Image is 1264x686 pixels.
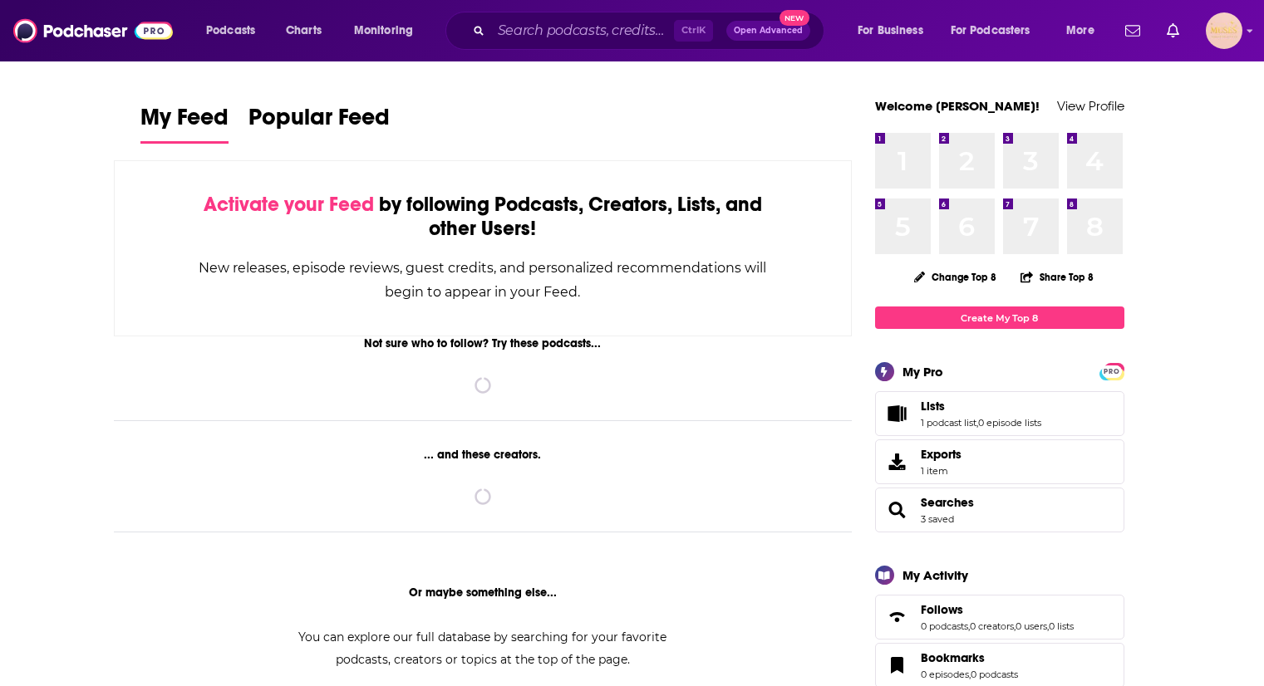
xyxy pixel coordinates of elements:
button: Share Top 8 [1020,261,1094,293]
div: My Pro [903,364,943,380]
button: Open AdvancedNew [726,21,810,41]
span: Monitoring [354,19,413,42]
span: Exports [921,447,962,462]
span: Open Advanced [734,27,803,35]
a: 0 lists [1049,620,1074,632]
span: Follows [875,595,1124,639]
span: Lists [875,391,1124,436]
button: open menu [846,17,944,44]
a: My Feed [140,103,229,144]
a: Popular Feed [248,103,390,144]
a: Bookmarks [881,654,914,677]
a: Searches [881,498,914,522]
a: 0 episodes [921,669,969,680]
a: Lists [881,402,914,425]
span: My Feed [140,103,229,141]
a: Bookmarks [921,650,1018,665]
span: Podcasts [206,19,255,42]
span: Ctrl K [674,20,713,42]
span: , [969,669,971,680]
span: 1 item [921,465,962,477]
span: New [780,10,809,26]
div: New releases, episode reviews, guest credits, and personalized recommendations will begin to appe... [198,256,769,304]
button: open menu [194,17,277,44]
a: 0 episode lists [978,417,1041,429]
a: Lists [921,399,1041,414]
div: ... and these creators. [114,448,853,462]
a: Show notifications dropdown [1119,17,1147,45]
a: 1 podcast list [921,417,976,429]
span: For Podcasters [951,19,1030,42]
span: , [976,417,978,429]
span: Activate your Feed [204,192,374,217]
span: , [1047,620,1049,632]
span: Logged in as MUSESPR [1206,12,1242,49]
a: Welcome [PERSON_NAME]! [875,98,1040,114]
img: User Profile [1206,12,1242,49]
span: , [1014,620,1016,632]
a: Charts [275,17,332,44]
span: , [968,620,970,632]
a: 0 users [1016,620,1047,632]
span: More [1066,19,1094,42]
span: For Business [858,19,923,42]
div: You can explore our full database by searching for your favorite podcasts, creators or topics at ... [278,626,687,671]
span: PRO [1102,365,1122,378]
a: Show notifications dropdown [1160,17,1186,45]
a: Searches [921,495,974,510]
span: Exports [881,450,914,473]
div: Not sure who to follow? Try these podcasts... [114,336,853,350]
span: Lists [921,399,945,414]
span: Follows [921,602,963,617]
div: Search podcasts, credits, & more... [461,12,840,50]
button: open menu [342,17,435,44]
input: Search podcasts, credits, & more... [491,17,674,44]
a: 3 saved [921,513,954,525]
span: Searches [875,488,1124,532]
div: by following Podcasts, Creators, Lists, and other Users! [198,193,769,241]
a: Create My Top 8 [875,306,1124,329]
span: Bookmarks [921,650,985,665]
div: My Activity [903,567,968,583]
button: Change Top 8 [904,267,1007,287]
button: open menu [940,17,1055,44]
a: View Profile [1057,98,1124,114]
a: Exports [875,439,1124,484]
a: 0 podcasts [971,669,1018,680]
a: PRO [1102,365,1122,377]
a: 0 creators [970,620,1014,632]
button: open menu [1055,17,1115,44]
div: Or maybe something else... [114,586,853,600]
a: 0 podcasts [921,620,968,632]
a: Follows [881,605,914,629]
span: Charts [286,19,322,42]
img: Podchaser - Follow, Share and Rate Podcasts [13,15,173,47]
span: Popular Feed [248,103,390,141]
a: Follows [921,602,1074,617]
button: Show profile menu [1206,12,1242,49]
